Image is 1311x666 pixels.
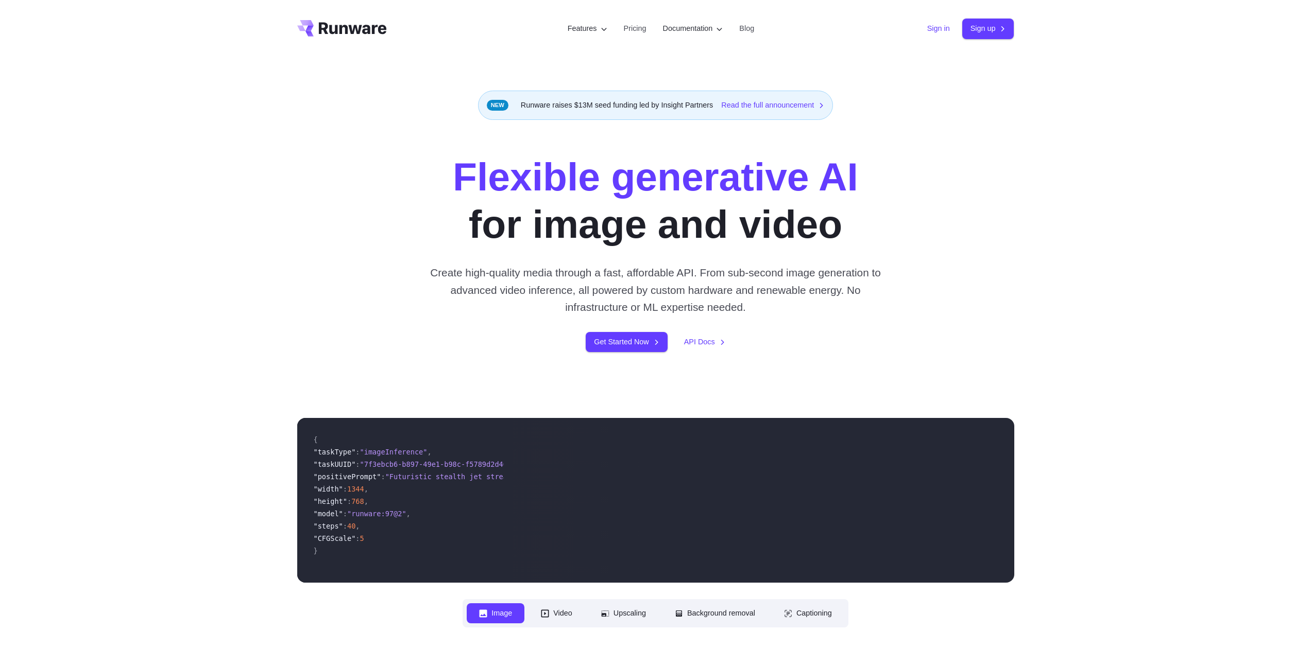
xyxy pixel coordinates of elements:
[589,603,658,623] button: Upscaling
[586,332,667,352] a: Get Started Now
[364,497,368,505] span: ,
[962,19,1014,39] a: Sign up
[347,522,355,530] span: 40
[347,497,351,505] span: :
[314,435,318,444] span: {
[355,522,360,530] span: ,
[529,603,585,623] button: Video
[663,23,723,34] label: Documentation
[355,460,360,468] span: :
[478,91,833,120] div: Runware raises $13M seed funding led by Insight Partners
[297,20,387,37] a: Go to /
[360,448,428,456] span: "imageInference"
[381,472,385,481] span: :
[351,497,364,505] span: 768
[314,547,318,555] span: }
[347,485,364,493] span: 1344
[406,510,411,518] span: ,
[360,534,364,542] span: 5
[427,448,431,456] span: ,
[314,497,347,505] span: "height"
[739,23,754,34] a: Blog
[314,522,343,530] span: "steps"
[624,23,646,34] a: Pricing
[314,534,356,542] span: "CFGScale"
[355,534,360,542] span: :
[684,336,725,348] a: API Docs
[453,153,858,248] h1: for image and video
[347,510,406,518] span: "runware:97@2"
[772,603,844,623] button: Captioning
[314,485,343,493] span: "width"
[343,522,347,530] span: :
[314,510,343,518] span: "model"
[453,154,858,199] strong: Flexible generative AI
[721,99,824,111] a: Read the full announcement
[314,448,356,456] span: "taskType"
[568,23,607,34] label: Features
[426,264,885,316] p: Create high-quality media through a fast, affordable API. From sub-second image generation to adv...
[314,460,356,468] span: "taskUUID"
[467,603,524,623] button: Image
[343,485,347,493] span: :
[360,460,520,468] span: "7f3ebcb6-b897-49e1-b98c-f5789d2d40d7"
[343,510,347,518] span: :
[364,485,368,493] span: ,
[314,472,381,481] span: "positivePrompt"
[662,603,768,623] button: Background removal
[927,23,950,34] a: Sign in
[385,472,769,481] span: "Futuristic stealth jet streaking through a neon-lit cityscape with glowing purple exhaust"
[355,448,360,456] span: :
